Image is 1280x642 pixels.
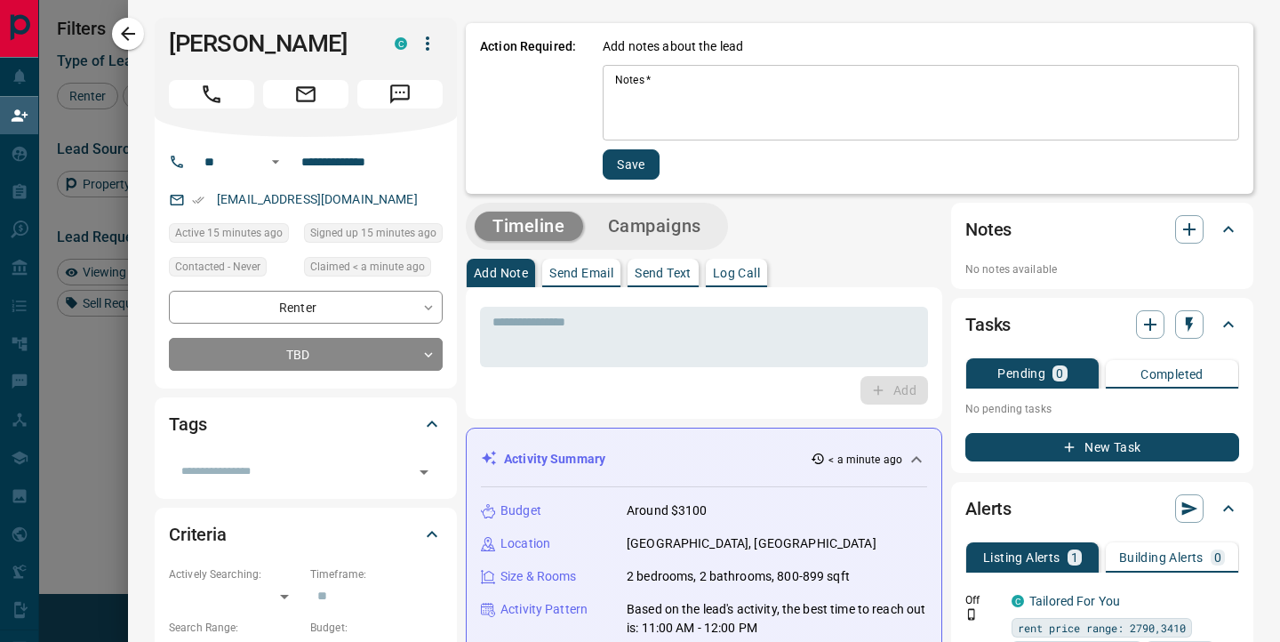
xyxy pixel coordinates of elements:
[1214,551,1221,564] p: 0
[983,551,1060,564] p: Listing Alerts
[590,212,719,241] button: Campaigns
[169,513,443,556] div: Criteria
[965,396,1239,422] p: No pending tasks
[635,267,692,279] p: Send Text
[965,592,1001,608] p: Off
[175,258,260,276] span: Contacted - Never
[395,37,407,50] div: condos.ca
[713,267,760,279] p: Log Call
[310,566,443,582] p: Timeframe:
[169,80,254,108] span: Call
[500,502,541,520] p: Budget
[627,534,876,553] p: [GEOGRAPHIC_DATA], [GEOGRAPHIC_DATA]
[627,600,927,638] p: Based on the lead's activity, the best time to reach out is: 11:00 AM - 12:00 PM
[169,291,443,324] div: Renter
[965,487,1239,530] div: Alerts
[828,452,902,468] p: < a minute ago
[412,460,436,485] button: Open
[169,520,227,549] h2: Criteria
[965,208,1239,251] div: Notes
[310,258,425,276] span: Claimed < a minute ago
[480,37,576,180] p: Action Required:
[475,212,583,241] button: Timeline
[263,80,348,108] span: Email
[965,261,1239,277] p: No notes available
[169,566,301,582] p: Actively Searching:
[175,224,283,242] span: Active 15 minutes ago
[169,620,301,636] p: Search Range:
[304,257,443,282] div: Tue Oct 14 2025
[474,267,528,279] p: Add Note
[965,608,978,621] svg: Push Notification Only
[500,567,577,586] p: Size & Rooms
[1119,551,1204,564] p: Building Alerts
[1140,368,1204,381] p: Completed
[1071,551,1078,564] p: 1
[549,267,613,279] p: Send Email
[310,620,443,636] p: Budget:
[481,443,927,476] div: Activity Summary< a minute ago
[265,151,286,173] button: Open
[965,310,1011,339] h2: Tasks
[1012,595,1024,607] div: condos.ca
[1056,367,1063,380] p: 0
[192,194,204,206] svg: Email Verified
[500,600,588,619] p: Activity Pattern
[603,149,660,180] button: Save
[310,224,436,242] span: Signed up 15 minutes ago
[500,534,550,553] p: Location
[169,410,206,438] h2: Tags
[603,37,743,56] p: Add notes about the lead
[1029,594,1120,608] a: Tailored For You
[504,450,605,469] p: Activity Summary
[217,192,418,206] a: [EMAIL_ADDRESS][DOMAIN_NAME]
[169,29,368,58] h1: [PERSON_NAME]
[169,403,443,445] div: Tags
[627,567,850,586] p: 2 bedrooms, 2 bathrooms, 800-899 sqft
[965,433,1239,461] button: New Task
[1018,619,1186,637] span: rent price range: 2790,3410
[169,338,443,371] div: TBD
[965,215,1012,244] h2: Notes
[965,303,1239,346] div: Tasks
[965,494,1012,523] h2: Alerts
[357,80,443,108] span: Message
[997,367,1045,380] p: Pending
[304,223,443,248] div: Tue Oct 14 2025
[169,223,295,248] div: Tue Oct 14 2025
[627,502,708,520] p: Around $3100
